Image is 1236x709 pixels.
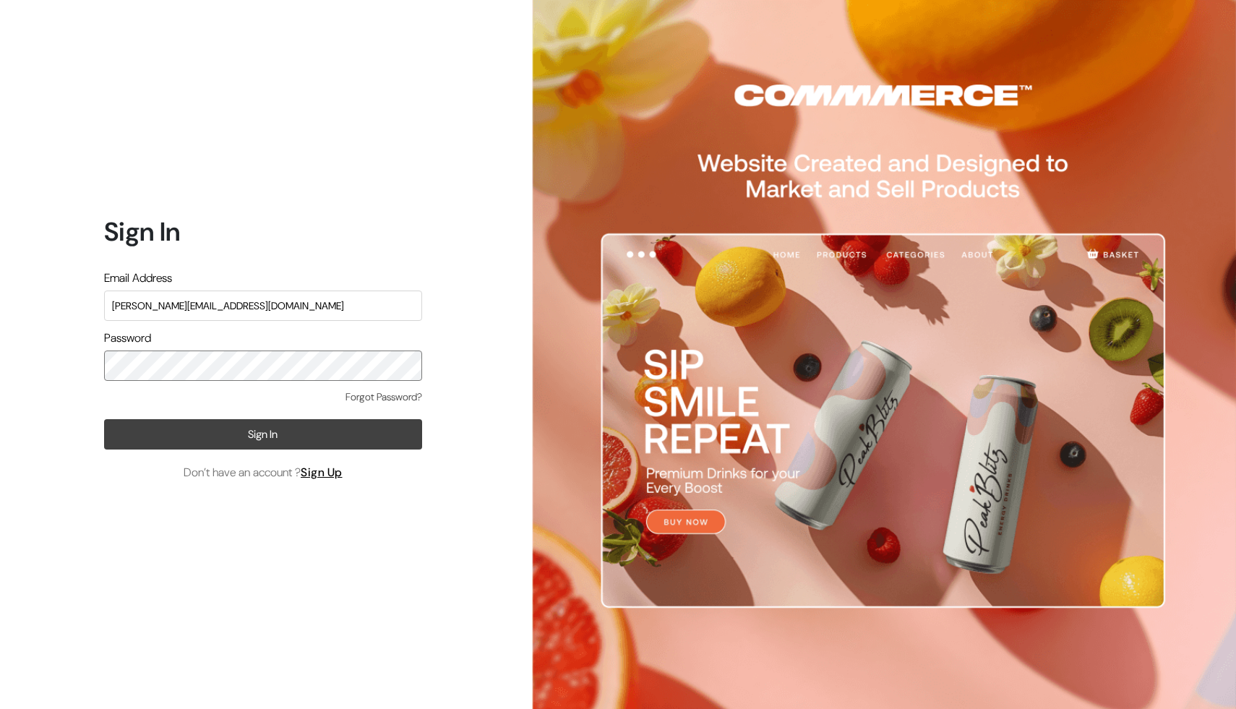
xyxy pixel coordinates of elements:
h1: Sign In [104,216,422,247]
label: Password [104,330,151,347]
button: Sign In [104,419,422,450]
a: Sign Up [301,465,343,480]
label: Email Address [104,270,172,287]
a: Forgot Password? [346,390,422,405]
span: Don’t have an account ? [184,464,343,481]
